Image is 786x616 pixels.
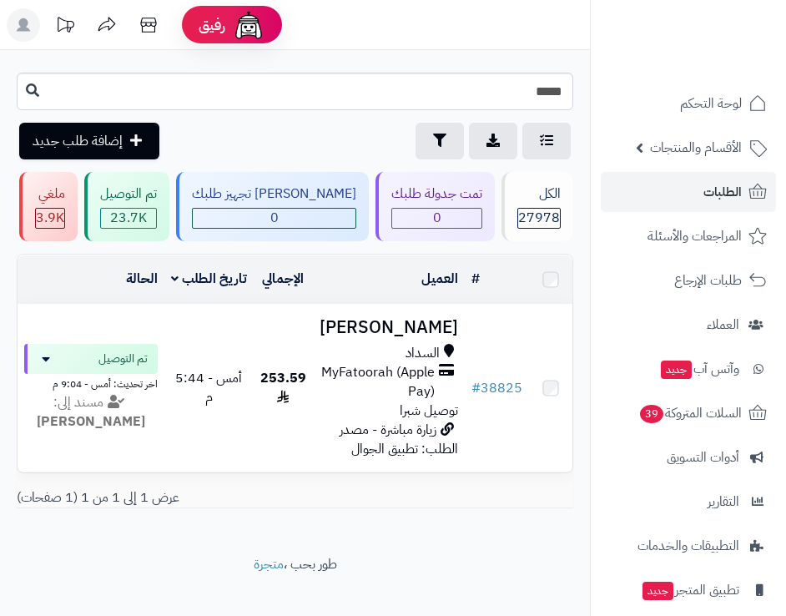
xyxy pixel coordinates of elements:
img: logo-2.png [673,47,770,82]
span: 253.59 [260,368,306,407]
span: الأقسام والمنتجات [650,136,742,159]
a: السلات المتروكة39 [601,393,776,433]
span: توصيل شبرا [400,401,458,421]
a: الإجمالي [262,269,304,289]
span: أمس - 5:44 م [175,368,242,407]
strong: [PERSON_NAME] [37,412,145,432]
div: تمت جدولة طلبك [391,184,482,204]
a: طلبات الإرجاع [601,260,776,300]
div: 23748 [101,209,156,228]
span: طلبات الإرجاع [674,269,742,292]
span: 27978 [518,209,560,228]
span: تطبيق المتجر [641,578,739,602]
img: ai-face.png [232,8,265,42]
div: اخر تحديث: أمس - 9:04 م [24,374,158,391]
span: 0 [392,209,481,228]
a: متجرة [254,554,284,574]
a: التطبيقات والخدمات [601,526,776,566]
span: MyFatoorah (Apple Pay) [320,363,435,401]
a: # [471,269,480,289]
span: المراجعات والأسئلة [647,225,742,248]
span: وآتس آب [659,357,739,381]
h3: [PERSON_NAME] [320,318,458,337]
span: الطلبات [703,180,742,204]
a: تاريخ الطلب [171,269,247,289]
span: جديد [661,361,692,379]
a: المراجعات والأسئلة [601,216,776,256]
span: السداد [406,344,440,363]
a: أدوات التسويق [601,437,776,477]
a: العميل [421,269,458,289]
span: 3.9K [36,209,64,228]
a: التقارير [601,482,776,522]
span: تم التوصيل [98,351,148,367]
span: 0 [193,209,355,228]
div: عرض 1 إلى 1 من 1 (1 صفحات) [4,488,586,507]
a: الكل27978 [498,172,577,241]
span: 23.7K [101,209,156,228]
div: الكل [517,184,561,204]
a: تطبيق المتجرجديد [601,570,776,610]
span: إضافة طلب جديد [33,131,123,151]
span: جديد [642,582,673,600]
span: رفيق [199,15,225,35]
span: السلات المتروكة [638,401,742,425]
a: الحالة [126,269,158,289]
span: # [471,378,481,398]
a: تم التوصيل 23.7K [81,172,173,241]
a: #38825 [471,378,522,398]
span: 39 [640,405,663,423]
a: تمت جدولة طلبك 0 [372,172,498,241]
a: ملغي 3.9K [16,172,81,241]
span: العملاء [707,313,739,336]
a: وآتس آبجديد [601,349,776,389]
a: تحديثات المنصة [44,8,86,46]
a: لوحة التحكم [601,83,776,124]
span: أدوات التسويق [667,446,739,469]
a: [PERSON_NAME] تجهيز طلبك 0 [173,172,372,241]
a: إضافة طلب جديد [19,123,159,159]
span: التقارير [708,490,739,513]
div: تم التوصيل [100,184,157,204]
span: زيارة مباشرة - مصدر الطلب: تطبيق الجوال [340,420,458,459]
div: مسند إلى: [12,393,170,432]
div: [PERSON_NAME] تجهيز طلبك [192,184,356,204]
a: الطلبات [601,172,776,212]
span: لوحة التحكم [680,92,742,115]
a: العملاء [601,305,776,345]
div: ملغي [35,184,65,204]
span: التطبيقات والخدمات [637,534,739,558]
div: 3853 [36,209,64,228]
